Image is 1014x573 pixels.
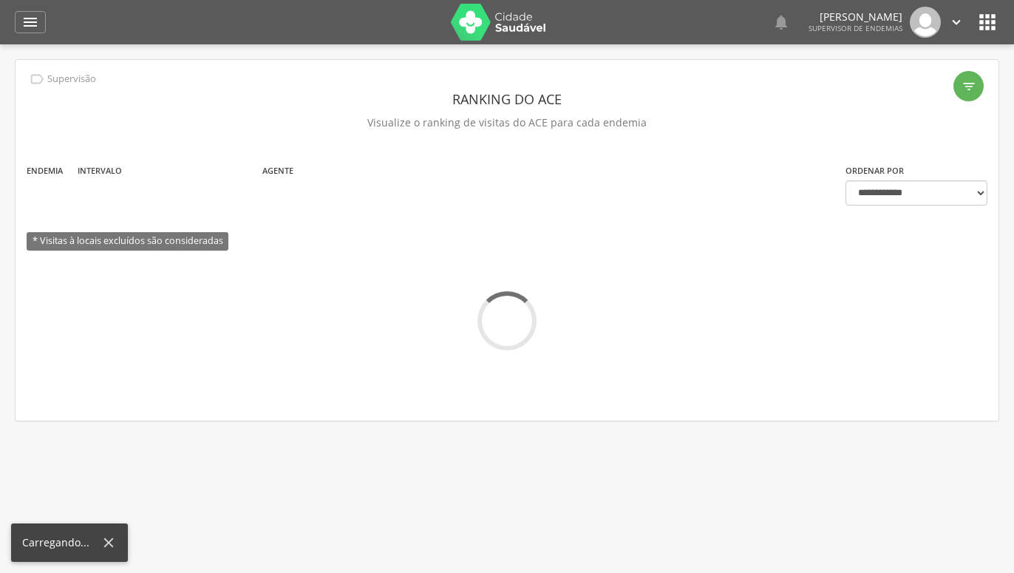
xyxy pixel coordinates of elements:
a:  [15,11,46,33]
p: Supervisão [47,73,96,85]
span: * Visitas à locais excluídos são consideradas [27,232,228,251]
label: Ordenar por [845,165,904,177]
label: Intervalo [78,165,122,177]
p: [PERSON_NAME] [809,12,902,22]
label: Agente [262,165,293,177]
a:  [772,7,790,38]
i:  [976,10,999,34]
i:  [21,13,39,31]
i:  [772,13,790,31]
i:  [29,71,45,87]
label: Endemia [27,165,63,177]
div: Filtro [953,71,984,101]
i:  [948,14,964,30]
a:  [948,7,964,38]
span: Supervisor de Endemias [809,23,902,33]
p: Visualize o ranking de visitas do ACE para cada endemia [27,112,987,133]
i:  [962,79,976,94]
header: Ranking do ACE [27,86,987,112]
